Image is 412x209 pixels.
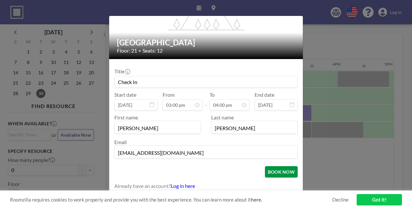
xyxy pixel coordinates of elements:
a: Got it! [357,194,402,205]
label: First name [114,114,138,120]
span: Floor: 21 [117,47,137,54]
label: Last name [211,114,234,120]
a: Decline [332,197,349,203]
label: Start date [114,92,136,98]
a: here. [251,197,262,203]
label: Email [114,139,127,145]
label: End date [255,92,274,98]
label: Title [114,68,130,75]
input: Last name [212,122,297,133]
button: BOOK NOW [265,166,298,178]
span: Already have an account? [114,183,171,189]
h2: [GEOGRAPHIC_DATA] [117,38,296,47]
span: - [205,94,207,108]
span: Roomzilla requires cookies to work properly and provide you with the best experience. You can lea... [10,197,332,203]
input: First name [115,122,200,133]
label: From [163,92,175,98]
input: Guest reservation [115,76,297,87]
input: Email [115,147,297,158]
span: • [139,48,141,53]
label: To [210,92,215,98]
span: Seats: 12 [143,47,163,54]
a: Log in here [171,183,195,189]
